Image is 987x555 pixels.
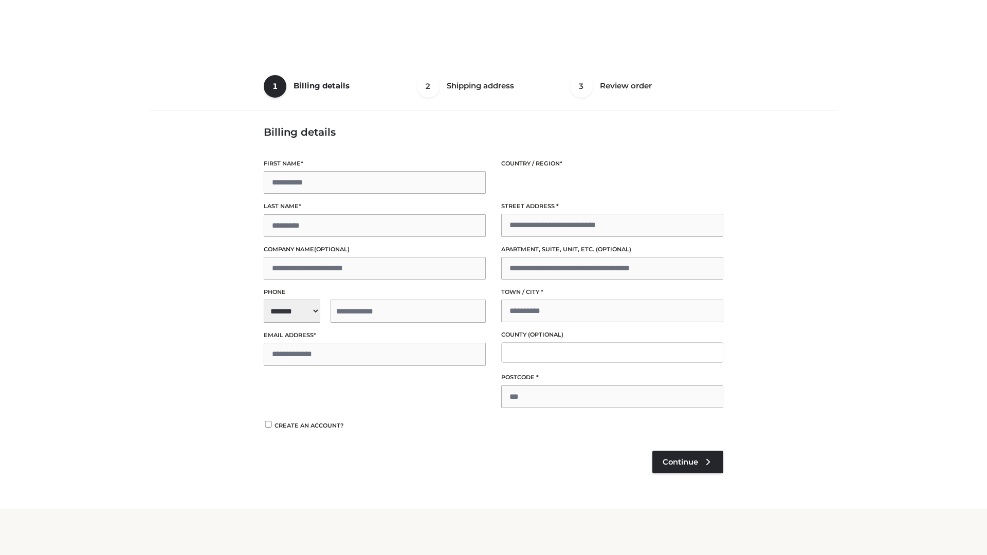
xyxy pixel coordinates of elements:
[501,201,723,211] label: Street address
[501,245,723,254] label: Apartment, suite, unit, etc.
[264,245,486,254] label: Company name
[264,287,486,297] label: Phone
[264,201,486,211] label: Last name
[528,331,563,338] span: (optional)
[264,126,723,138] h3: Billing details
[501,330,723,340] label: County
[501,159,723,169] label: Country / Region
[501,287,723,297] label: Town / City
[264,330,486,340] label: Email address
[314,246,350,253] span: (optional)
[275,422,344,429] span: Create an account?
[264,421,273,428] input: Create an account?
[501,373,723,382] label: Postcode
[264,159,486,169] label: First name
[663,457,698,467] span: Continue
[596,246,631,253] span: (optional)
[652,451,723,473] a: Continue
